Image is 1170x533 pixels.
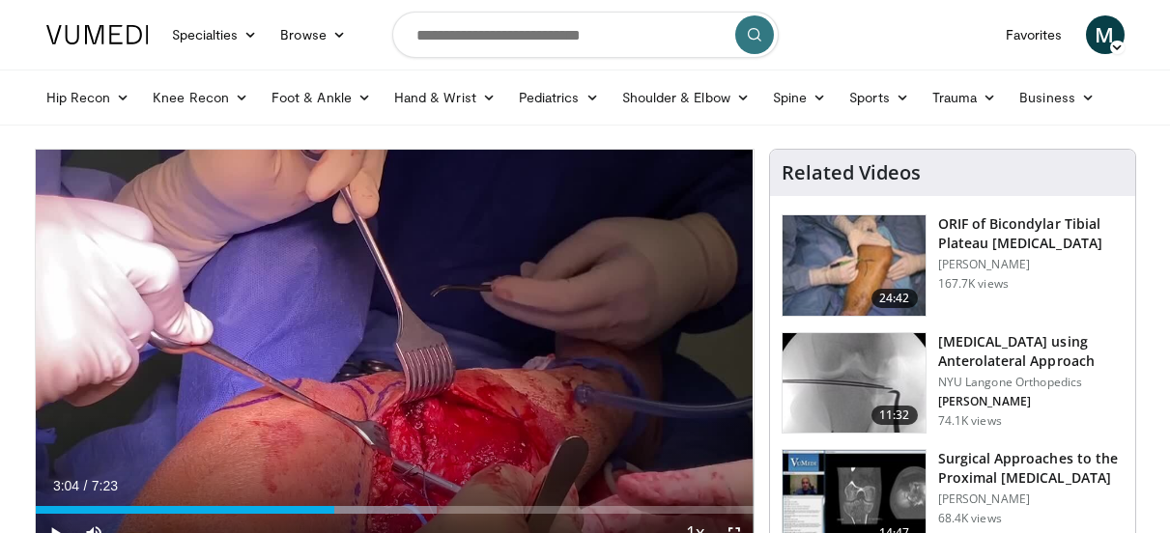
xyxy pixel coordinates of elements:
a: Shoulder & Elbow [611,78,761,117]
span: 24:42 [871,289,918,308]
a: Spine [761,78,838,117]
a: Pediatrics [507,78,611,117]
p: [PERSON_NAME] [938,491,1124,507]
span: / [84,478,88,493]
a: 11:32 [MEDICAL_DATA] using Anterolateral Approach NYU Langone Orthopedics [PERSON_NAME] 74.1K views [782,332,1124,435]
p: 68.4K views [938,511,1002,526]
a: Hip Recon [35,78,142,117]
span: 7:23 [92,478,118,493]
a: Hand & Wrist [383,78,507,117]
img: VuMedi Logo [46,25,149,44]
p: 74.1K views [938,413,1002,429]
h3: [MEDICAL_DATA] using Anterolateral Approach [938,332,1124,371]
p: [PERSON_NAME] [938,257,1124,272]
a: Sports [838,78,921,117]
h3: Surgical Approaches to the Proximal [MEDICAL_DATA] [938,449,1124,488]
a: Browse [269,15,357,54]
img: 9nZFQMepuQiumqNn4xMDoxOjBzMTt2bJ.150x105_q85_crop-smart_upscale.jpg [783,333,926,434]
p: NYU Langone Orthopedics [938,375,1124,390]
span: 11:32 [871,406,918,425]
a: Business [1008,78,1106,117]
p: 167.7K views [938,276,1009,292]
a: Favorites [994,15,1074,54]
a: Knee Recon [141,78,260,117]
span: 3:04 [53,478,79,493]
h3: ORIF of Bicondylar Tibial Plateau [MEDICAL_DATA] [938,214,1124,253]
a: Specialties [160,15,270,54]
a: Foot & Ankle [260,78,383,117]
div: Progress Bar [36,506,754,514]
h4: Related Videos [782,161,921,184]
a: M [1086,15,1125,54]
a: 24:42 ORIF of Bicondylar Tibial Plateau [MEDICAL_DATA] [PERSON_NAME] 167.7K views [782,214,1124,317]
a: Trauma [921,78,1009,117]
img: Levy_Tib_Plat_100000366_3.jpg.150x105_q85_crop-smart_upscale.jpg [783,215,926,316]
p: [PERSON_NAME] [938,394,1124,409]
input: Search topics, interventions [392,12,779,58]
